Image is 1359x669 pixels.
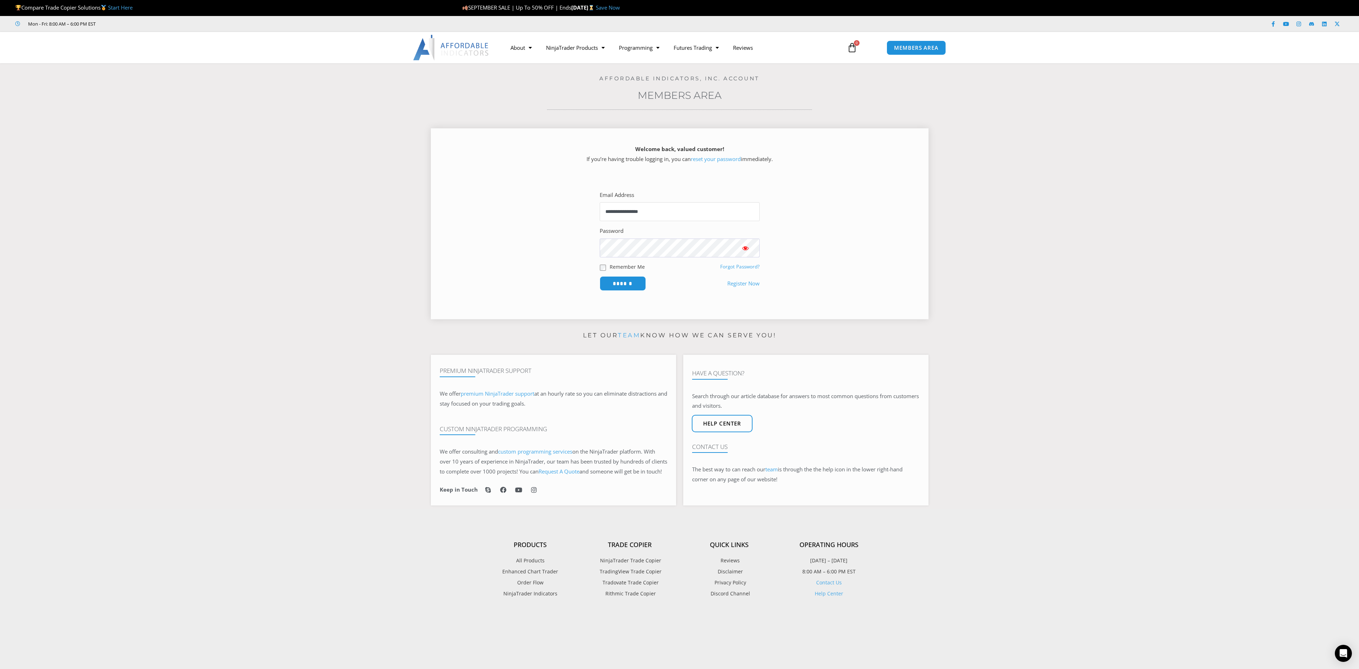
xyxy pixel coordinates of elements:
[779,541,879,549] h4: Operating Hours
[580,541,680,549] h4: Trade Copier
[600,226,624,236] label: Password
[517,578,544,587] span: Order Flow
[580,578,680,587] a: Tradovate Trade Copier
[503,39,839,56] nav: Menu
[443,144,916,164] p: If you’re having trouble logging in, you can immediately.
[612,39,667,56] a: Programming
[16,5,21,10] img: 🏆
[440,448,572,455] span: We offer consulting and
[610,263,645,271] label: Remember Me
[713,578,746,587] span: Privacy Policy
[598,556,661,565] span: NinjaTrader Trade Copier
[580,589,680,598] a: Rithmic Trade Copier
[618,332,640,339] a: team
[604,589,656,598] span: Rithmic Trade Copier
[481,589,580,598] a: NinjaTrader Indicators
[516,556,545,565] span: All Products
[680,541,779,549] h4: Quick Links
[440,390,461,397] span: We offer
[680,567,779,576] a: Disclaimer
[779,567,879,576] p: 8:00 AM – 6:00 PM EST
[580,567,680,576] a: TradingView Trade Copier
[539,39,612,56] a: NinjaTrader Products
[481,614,879,664] iframe: Customer reviews powered by Trustpilot
[692,370,920,377] h4: Have A Question?
[720,263,760,270] a: Forgot Password?
[15,4,133,11] span: Compare Trade Copier Solutions
[601,578,659,587] span: Tradovate Trade Copier
[703,421,741,426] span: Help center
[599,75,760,82] a: Affordable Indicators, Inc. Account
[440,448,667,475] span: on the NinjaTrader platform. With over 10 years of experience in NinjaTrader, our team has been t...
[101,5,106,10] img: 🥇
[635,145,724,152] strong: Welcome back, valued customer!
[481,556,580,565] a: All Products
[503,589,557,598] span: NinjaTrader Indicators
[692,391,920,411] p: Search through our article database for answers to most common questions from customers and visit...
[836,37,868,58] a: 0
[498,448,572,455] a: custom programming services
[539,468,579,475] a: Request A Quote
[691,155,741,162] a: reset your password
[854,40,860,46] span: 0
[727,279,760,289] a: Register Now
[716,567,743,576] span: Disclaimer
[680,556,779,565] a: Reviews
[692,415,753,432] a: Help center
[600,190,634,200] label: Email Address
[462,4,571,11] span: SEPTEMBER SALE | Up To 50% OFF | Ends
[106,20,212,27] iframe: Customer reviews powered by Trustpilot
[108,4,133,11] a: Start Here
[26,20,96,28] span: Mon - Fri: 8:00 AM – 6:00 PM EST
[413,35,489,60] img: LogoAI | Affordable Indicators – NinjaTrader
[680,589,779,598] a: Discord Channel
[481,567,580,576] a: Enhanced Chart Trader
[816,579,842,586] a: Contact Us
[680,578,779,587] a: Privacy Policy
[462,5,468,10] img: 🍂
[731,239,760,257] button: Show password
[779,556,879,565] p: [DATE] – [DATE]
[596,4,620,11] a: Save Now
[440,486,478,493] h6: Keep in Touch
[887,41,946,55] a: MEMBERS AREA
[481,541,580,549] h4: Products
[726,39,760,56] a: Reviews
[440,367,667,374] h4: Premium NinjaTrader Support
[481,578,580,587] a: Order Flow
[765,466,778,473] a: team
[571,4,596,11] strong: [DATE]
[440,390,667,407] span: at an hourly rate so you can eliminate distractions and stay focused on your trading goals.
[502,567,558,576] span: Enhanced Chart Trader
[440,426,667,433] h4: Custom NinjaTrader Programming
[580,556,680,565] a: NinjaTrader Trade Copier
[1335,645,1352,662] div: Open Intercom Messenger
[815,590,843,597] a: Help Center
[598,567,662,576] span: TradingView Trade Copier
[638,89,722,101] a: Members Area
[461,390,534,397] a: premium NinjaTrader support
[431,330,929,341] p: Let our know how we can serve you!
[719,556,740,565] span: Reviews
[692,465,920,485] p: The best way to can reach our is through the the help icon in the lower right-hand corner on any ...
[667,39,726,56] a: Futures Trading
[894,45,938,50] span: MEMBERS AREA
[692,443,920,450] h4: Contact Us
[503,39,539,56] a: About
[709,589,750,598] span: Discord Channel
[589,5,594,10] img: ⌛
